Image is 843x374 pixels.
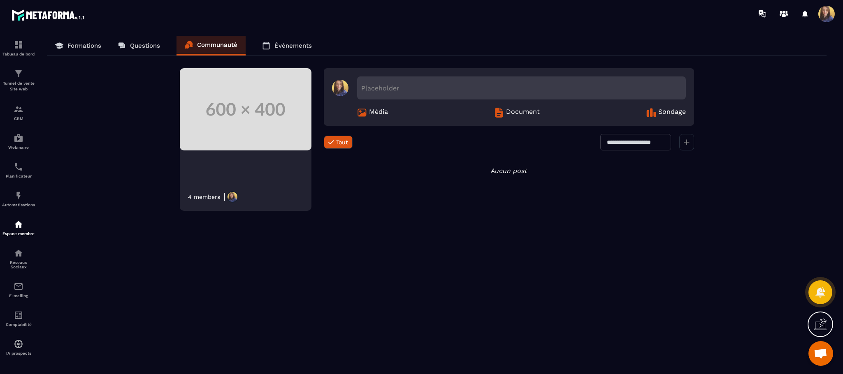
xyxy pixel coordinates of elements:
img: formation [14,104,23,114]
img: email [14,282,23,291]
p: Questions [130,42,160,49]
a: Communauté [176,36,246,55]
a: emailemailE-mailing [2,275,35,304]
span: Sondage [658,108,686,118]
img: automations [14,219,23,229]
a: Questions [109,36,168,55]
a: Formations [47,36,109,55]
i: Aucun post [491,167,527,175]
a: schedulerschedulerPlanificateur [2,156,35,185]
p: Tunnel de vente Site web [2,81,35,92]
img: automations [14,339,23,349]
p: Automatisations [2,203,35,207]
p: Formations [67,42,101,49]
div: 4 members [188,194,220,200]
p: Tableau de bord [2,52,35,56]
img: accountant [14,310,23,320]
img: Community background [180,68,311,150]
p: Webinaire [2,145,35,150]
img: formation [14,69,23,78]
a: social-networksocial-networkRéseaux Sociaux [2,242,35,275]
a: formationformationTableau de bord [2,34,35,62]
span: Document [506,108,540,118]
img: social-network [14,248,23,258]
span: Média [369,108,388,118]
span: Tout [336,139,348,145]
img: automations [14,191,23,201]
p: Espace membre [2,231,35,236]
img: scheduler [14,162,23,172]
img: formation [14,40,23,50]
a: automationsautomationsEspace membre [2,213,35,242]
p: E-mailing [2,293,35,298]
a: automationsautomationsAutomatisations [2,185,35,213]
p: Comptabilité [2,322,35,327]
a: Événements [254,36,320,55]
a: formationformationTunnel de vente Site web [2,62,35,98]
p: Événements [274,42,312,49]
img: automations [14,133,23,143]
p: Planificateur [2,174,35,178]
img: logo [12,7,86,22]
p: Réseaux Sociaux [2,260,35,269]
img: https://production-metaforma-bucket.s3.fr-par.scw.cloud/production-metaforma-bucket/users/July202... [227,191,238,203]
a: accountantaccountantComptabilité [2,304,35,333]
a: Ouvrir le chat [808,341,833,366]
a: automationsautomationsWebinaire [2,127,35,156]
p: CRM [2,116,35,121]
a: formationformationCRM [2,98,35,127]
div: Placeholder [357,76,686,99]
p: Communauté [197,41,237,48]
p: IA prospects [2,351,35,356]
